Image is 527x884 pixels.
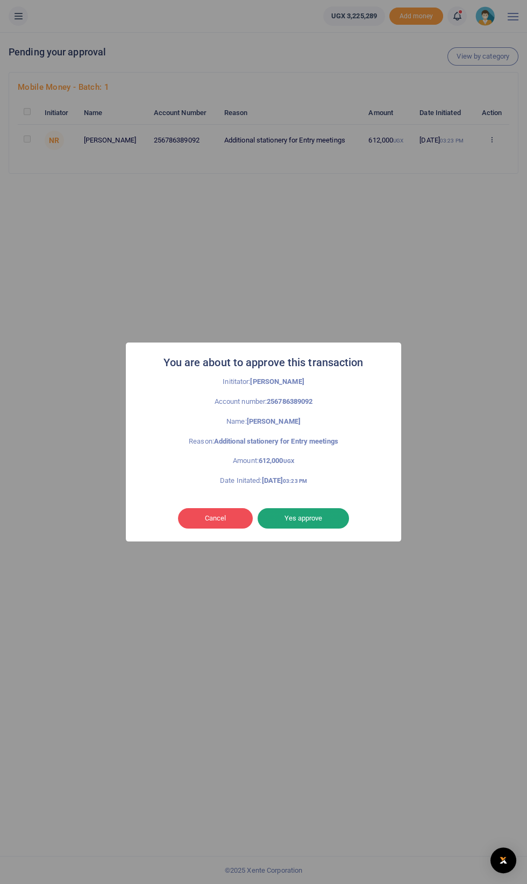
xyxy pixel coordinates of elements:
p: Inititator: [149,376,378,388]
div: Open Intercom Messenger [490,847,516,873]
p: Reason: [149,436,378,447]
h2: You are about to approve this transaction [163,353,363,372]
strong: 256786389092 [267,397,312,405]
button: Cancel [178,508,253,529]
p: Amount: [149,455,378,467]
strong: [PERSON_NAME] [247,417,301,425]
strong: Additional stationery for Entry meetings [214,437,338,445]
strong: [PERSON_NAME] [250,377,304,386]
strong: 612,000 [259,457,294,465]
button: Yes approve [258,508,349,529]
strong: [DATE] [261,476,307,484]
small: UGX [283,458,294,464]
p: Account number: [149,396,378,408]
p: Name: [149,416,378,427]
small: 03:23 PM [283,478,307,484]
p: Date Initated: [149,475,378,487]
